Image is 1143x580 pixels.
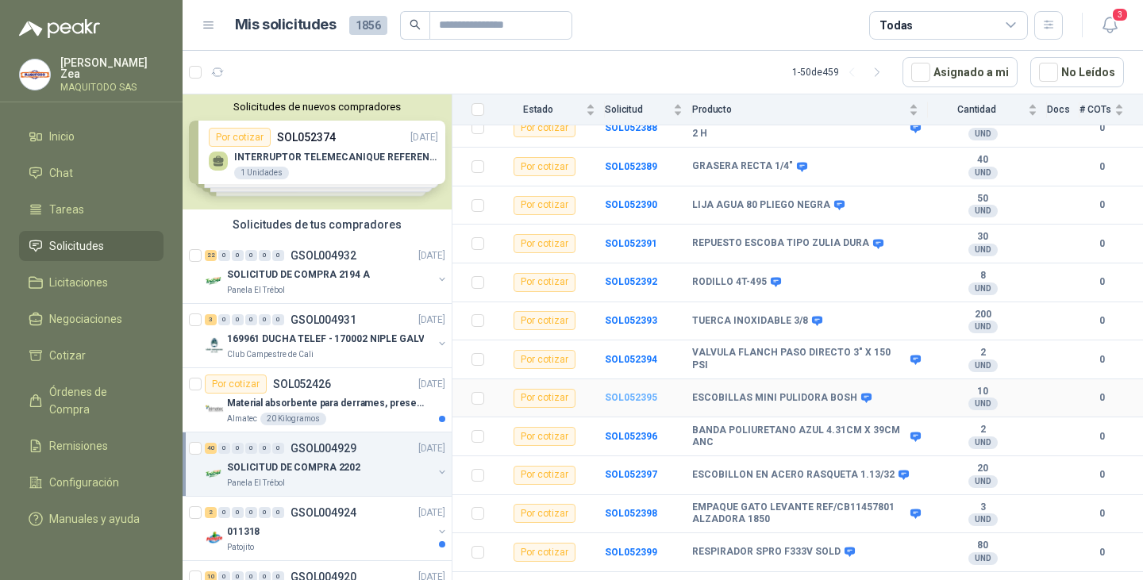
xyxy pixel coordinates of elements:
[232,443,244,454] div: 0
[605,354,657,365] a: SOL052394
[19,194,164,225] a: Tareas
[291,250,356,261] p: GSOL004932
[227,413,257,425] p: Almatec
[205,503,448,554] a: 2 0 0 0 0 0 GSOL004924[DATE] Company Logo011318Patojito
[49,347,86,364] span: Cotizar
[49,128,75,145] span: Inicio
[605,161,657,172] b: SOL052389
[928,231,1037,244] b: 30
[272,507,284,518] div: 0
[692,160,793,173] b: GRASERA RECTA 1/4"
[205,310,448,361] a: 3 0 0 0 0 0 GSOL004931[DATE] Company Logo169961 DUCHA TELEF - 170002 NIPLE GALVClub Campestre de ...
[273,378,331,390] p: SOL052426
[205,443,217,454] div: 40
[1079,236,1124,252] b: 0
[968,128,998,140] div: UND
[692,315,808,328] b: TUERCA INOXIDABLE 3/8
[605,199,657,210] a: SOL052390
[19,158,164,188] a: Chat
[205,439,448,490] a: 40 0 0 0 0 0 GSOL004929[DATE] Company LogoSOLICITUD DE COMPRA 2202Panela El Trébol
[494,94,605,125] th: Estado
[49,437,108,455] span: Remisiones
[19,267,164,298] a: Licitaciones
[49,274,108,291] span: Licitaciones
[20,60,50,90] img: Company Logo
[259,250,271,261] div: 0
[245,250,257,261] div: 0
[605,122,657,133] a: SOL052388
[1030,57,1124,87] button: No Leídos
[928,193,1037,205] b: 50
[968,321,998,333] div: UND
[514,311,575,330] div: Por cotizar
[19,340,164,371] a: Cotizar
[514,466,575,485] div: Por cotizar
[928,154,1037,167] b: 40
[692,94,928,125] th: Producto
[272,250,284,261] div: 0
[605,238,657,249] a: SOL052391
[205,464,224,483] img: Company Logo
[349,16,387,35] span: 1856
[605,392,657,403] b: SOL052395
[514,504,575,523] div: Por cotizar
[692,469,895,482] b: ESCOBILLON EN ACERO RASQUETA 1.13/32
[605,104,670,115] span: Solicitud
[1079,506,1124,521] b: 0
[272,443,284,454] div: 0
[49,383,148,418] span: Órdenes de Compra
[514,543,575,562] div: Por cotizar
[19,121,164,152] a: Inicio
[792,60,890,85] div: 1 - 50 de 459
[227,348,314,361] p: Club Campestre de Cali
[245,443,257,454] div: 0
[692,347,906,371] b: VALVULA FLANCH PASO DIRECTO 3" X 150 PSI
[245,507,257,518] div: 0
[49,237,104,255] span: Solicitudes
[218,443,230,454] div: 0
[514,389,575,408] div: Por cotizar
[514,350,575,369] div: Por cotizar
[205,336,224,355] img: Company Logo
[605,431,657,442] a: SOL052396
[605,508,657,519] a: SOL052398
[968,436,998,449] div: UND
[183,209,452,240] div: Solicitudes de tus compradores
[605,469,657,480] a: SOL052397
[968,359,998,372] div: UND
[692,116,906,140] b: CHUMACERA PEDESTAL/2"TRABAJO LIVIANO 2 H
[928,270,1037,282] b: 8
[19,19,100,38] img: Logo peakr
[1079,121,1124,136] b: 0
[227,460,360,475] p: SOLICITUD DE COMPRA 2202
[514,196,575,215] div: Por cotizar
[1047,94,1079,125] th: Docs
[418,248,445,263] p: [DATE]
[19,431,164,461] a: Remisiones
[692,501,906,526] b: EMPAQUE GATO LEVANTE REF/CB11457801 ALZADORA 1850
[410,19,421,30] span: search
[692,392,857,405] b: ESCOBILLAS MINI PULIDORA BOSH
[19,304,164,334] a: Negociaciones
[259,314,271,325] div: 0
[692,546,841,559] b: RESPIRADOR SPRO F333V SOLD
[218,250,230,261] div: 0
[1079,198,1124,213] b: 0
[928,386,1037,398] b: 10
[605,547,657,558] a: SOL052399
[418,441,445,456] p: [DATE]
[879,17,913,34] div: Todas
[205,250,217,261] div: 22
[605,276,657,287] a: SOL052392
[183,368,452,432] a: Por cotizarSOL052426[DATE] Company LogoMaterial absorbente para derrames, presentación de 20 kg (...
[232,314,244,325] div: 0
[227,396,425,411] p: Material absorbente para derrames, presentación de 20 kg (1 bulto)
[514,234,575,253] div: Por cotizar
[1111,7,1129,22] span: 3
[205,400,224,419] img: Company Logo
